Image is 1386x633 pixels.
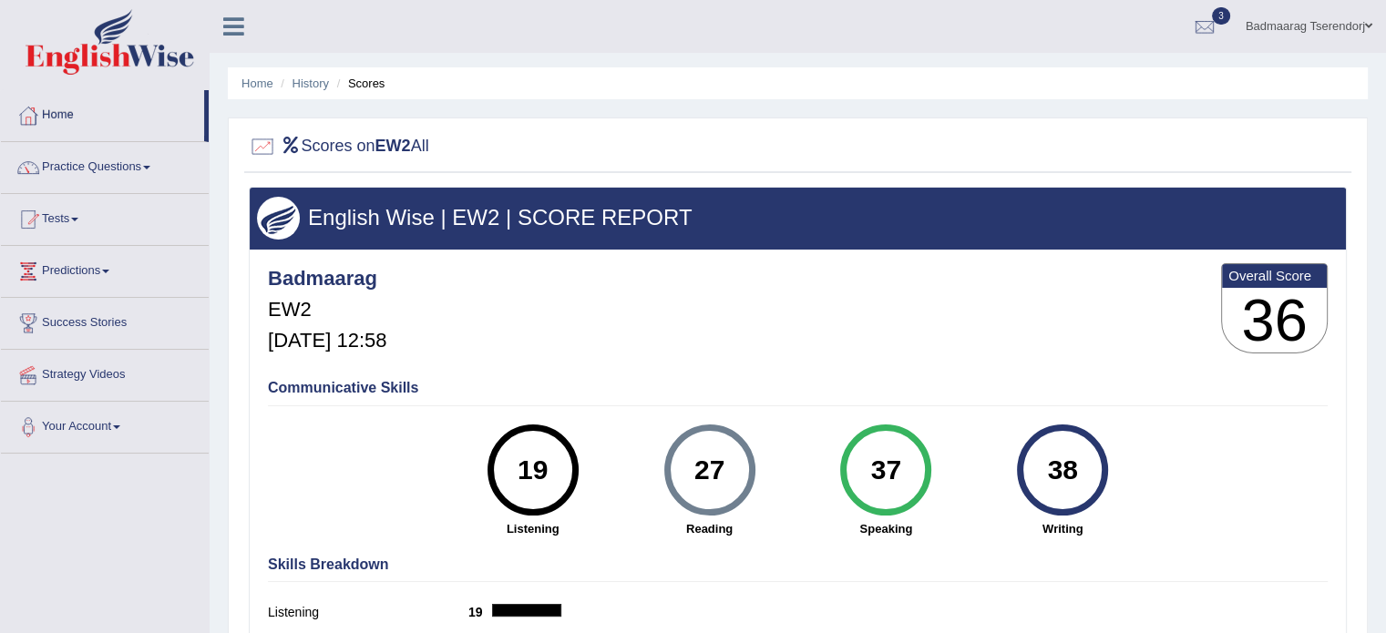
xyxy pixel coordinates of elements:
[1,246,209,291] a: Predictions
[1,90,204,136] a: Home
[1,402,209,447] a: Your Account
[268,556,1328,573] h4: Skills Breakdown
[333,75,385,92] li: Scores
[268,380,1328,396] h4: Communicative Skills
[293,77,329,90] a: History
[806,520,965,537] strong: Speaking
[1030,432,1096,508] div: 38
[499,432,566,508] div: 19
[1,142,209,188] a: Practice Questions
[853,432,919,508] div: 37
[1222,288,1327,353] h3: 36
[676,432,743,508] div: 27
[268,603,468,622] label: Listening
[468,605,492,619] b: 19
[1228,268,1320,283] b: Overall Score
[268,268,386,290] h4: Badmaarag
[257,197,300,240] img: wings.png
[257,206,1339,230] h3: English Wise | EW2 | SCORE REPORT
[268,299,386,321] h5: EW2
[983,520,1142,537] strong: Writing
[454,520,612,537] strong: Listening
[375,137,411,155] b: EW2
[1,298,209,343] a: Success Stories
[268,330,386,352] h5: [DATE] 12:58
[241,77,273,90] a: Home
[249,133,429,160] h2: Scores on All
[1,194,209,240] a: Tests
[1212,7,1230,25] span: 3
[631,520,789,537] strong: Reading
[1,350,209,395] a: Strategy Videos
